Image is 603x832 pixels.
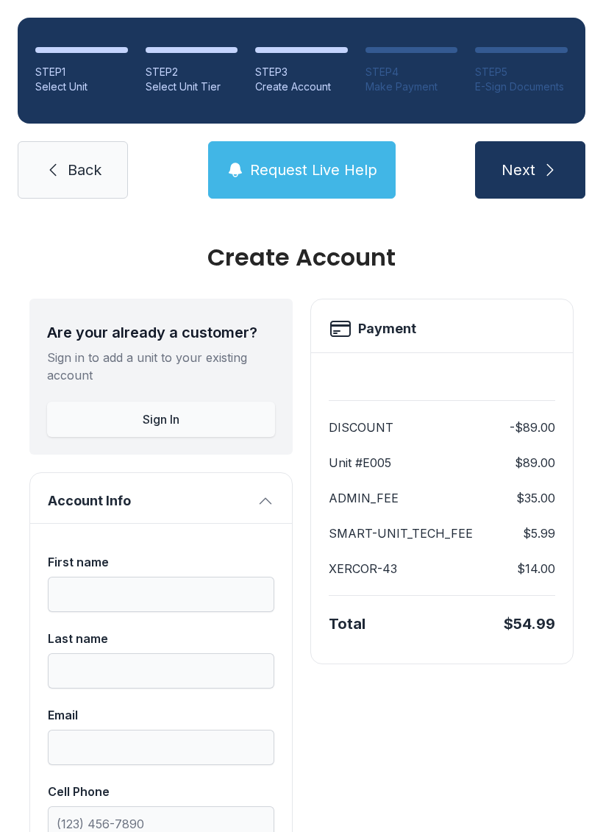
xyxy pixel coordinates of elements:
dt: Unit #E005 [329,454,391,472]
button: Account Info [30,473,292,523]
dt: ADMIN_FEE [329,489,399,507]
dd: $5.99 [523,525,555,542]
div: Are your already a customer? [47,322,275,343]
dt: XERCOR-43 [329,560,397,577]
div: Create Account [255,79,348,94]
div: First name [48,553,274,571]
div: STEP 4 [365,65,458,79]
dd: $35.00 [516,489,555,507]
div: $54.99 [504,614,555,634]
span: Request Live Help [250,160,377,180]
div: STEP 1 [35,65,128,79]
dd: $14.00 [517,560,555,577]
div: STEP 5 [475,65,568,79]
div: Make Payment [365,79,458,94]
h2: Payment [358,319,416,339]
span: Back [68,160,101,180]
div: Cell Phone [48,783,274,800]
div: Select Unit [35,79,128,94]
div: Create Account [29,246,574,269]
span: Sign In [143,410,179,428]
div: STEP 2 [146,65,238,79]
div: STEP 3 [255,65,348,79]
span: Account Info [48,491,251,511]
span: Next [502,160,535,180]
div: Email [48,706,274,724]
input: Last name [48,653,274,689]
div: E-Sign Documents [475,79,568,94]
div: Total [329,614,365,634]
div: Last name [48,630,274,647]
dt: SMART-UNIT_TECH_FEE [329,525,473,542]
dd: $89.00 [515,454,555,472]
input: First name [48,577,274,612]
div: Select Unit Tier [146,79,238,94]
div: Sign in to add a unit to your existing account [47,349,275,384]
dt: DISCOUNT [329,419,393,436]
input: Email [48,730,274,765]
dd: -$89.00 [510,419,555,436]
